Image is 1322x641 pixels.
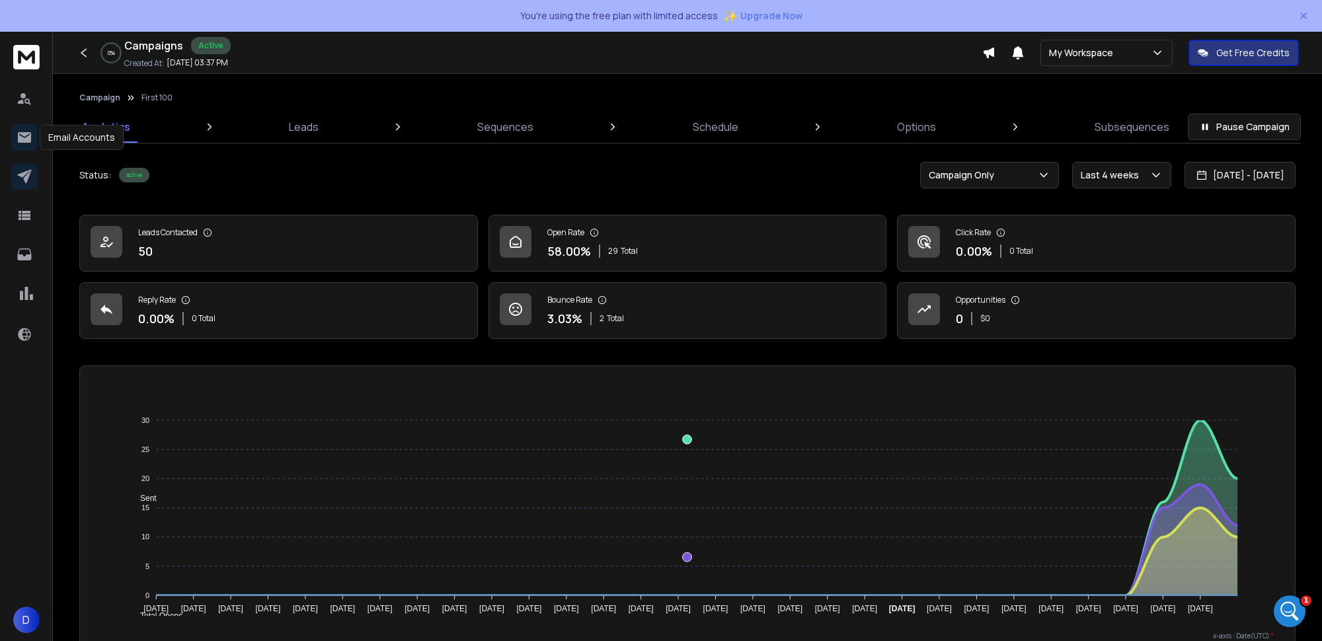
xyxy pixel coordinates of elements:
[27,396,221,424] div: Leveraging Spintax for Email Customization
[124,58,164,69] p: Created At:
[723,7,738,25] span: ✨
[442,604,467,613] tspan: [DATE]
[1095,119,1169,135] p: Subsequences
[629,604,654,613] tspan: [DATE]
[119,168,149,182] div: Active
[13,200,251,270] div: Recent messageProfile image for RajHi [PERSON_NAME], Thanks for the details. I’ve passed this to ...
[82,119,130,135] p: Analytics
[59,232,1027,243] span: Hi [PERSON_NAME], Thanks for the details. I’ve passed this to our tech team to investigate why yo...
[88,412,176,465] button: Messages
[927,604,952,613] tspan: [DATE]
[108,49,115,57] p: 0 %
[79,282,478,339] a: Reply Rate0.00%0 Total
[27,358,221,385] div: Navigating Advanced Campaign Options in ReachInbox
[281,111,327,143] a: Leads
[141,533,149,541] tspan: 10
[853,604,878,613] tspan: [DATE]
[889,111,944,143] a: Options
[1301,595,1311,606] span: 1
[293,604,318,613] tspan: [DATE]
[517,604,542,613] tspan: [DATE]
[1188,114,1301,140] button: Pause Campaign
[138,309,175,328] p: 0.00 %
[141,504,149,511] tspan: 15
[256,604,281,613] tspan: [DATE]
[1216,46,1290,59] p: Get Free Credits
[19,314,245,352] div: Optimizing Warmup Settings in ReachInbox
[685,111,746,143] a: Schedule
[138,295,176,305] p: Reply Rate
[130,611,182,621] span: Total Opens
[13,607,40,633] button: D
[141,416,149,424] tspan: 30
[26,139,238,184] p: How can we assist you [DATE]?
[110,445,155,455] span: Messages
[141,21,168,48] img: Profile image for Rohan
[608,246,618,256] span: 29
[693,119,738,135] p: Schedule
[74,111,138,143] a: Analytics
[956,309,963,328] p: 0
[1188,604,1213,613] tspan: [DATE]
[547,227,584,238] p: Open Rate
[1087,111,1177,143] a: Subsequences
[740,9,802,22] span: Upgrade Now
[138,242,153,260] p: 50
[964,604,990,613] tspan: [DATE]
[897,282,1296,339] a: Opportunities0$0
[40,125,124,150] div: Email Accounts
[815,604,840,613] tspan: [DATE]
[740,604,765,613] tspan: [DATE]
[227,21,251,45] div: Close
[27,289,107,303] span: Search for help
[27,231,54,258] img: Profile image for Raj
[26,28,115,44] img: logo
[219,604,244,613] tspan: [DATE]
[141,93,173,103] p: First 100
[607,313,624,324] span: Total
[330,604,356,613] tspan: [DATE]
[79,169,111,182] p: Status:
[666,604,691,613] tspan: [DATE]
[79,93,120,103] button: Campaign
[167,57,228,68] p: [DATE] 03:37 PM
[1274,595,1305,627] iframe: Intercom live chat
[27,319,221,347] div: Optimizing Warmup Settings in ReachInbox
[144,604,169,613] tspan: [DATE]
[141,445,149,453] tspan: 25
[167,21,193,48] img: Profile image for Lakshita
[1009,246,1033,256] p: 0 Total
[29,445,59,455] span: Home
[1114,604,1139,613] tspan: [DATE]
[778,604,803,613] tspan: [DATE]
[59,245,136,258] div: [PERSON_NAME]
[210,445,231,455] span: Help
[368,604,393,613] tspan: [DATE]
[1185,162,1296,188] button: [DATE] - [DATE]
[723,3,802,29] button: ✨Upgrade Now
[547,242,591,260] p: 58.00 %
[477,119,533,135] p: Sequences
[145,562,149,570] tspan: 5
[138,227,198,238] p: Leads Contacted
[897,215,1296,272] a: Click Rate0.00%0 Total
[130,494,157,503] span: Sent
[488,282,887,339] a: Bounce Rate3.03%2Total
[19,352,245,391] div: Navigating Advanced Campaign Options in ReachInbox
[554,604,579,613] tspan: [DATE]
[1188,40,1299,66] button: Get Free Credits
[192,313,215,324] p: 0 Total
[141,474,149,482] tspan: 20
[520,9,718,22] p: You're using the free plan with limited access
[621,246,638,256] span: Total
[929,169,999,182] p: Campaign Only
[1001,604,1027,613] tspan: [DATE]
[1039,604,1064,613] tspan: [DATE]
[1049,46,1118,59] p: My Workspace
[79,215,478,272] a: Leads Contacted50
[176,412,264,465] button: Help
[956,227,991,238] p: Click Rate
[19,282,245,309] button: Search for help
